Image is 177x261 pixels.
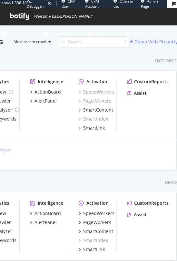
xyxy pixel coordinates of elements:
a: AlertPanel [30,219,57,226]
span: Welcome back, [PERSON_NAME] ! [34,14,92,19]
a: SmartIndex [79,116,108,122]
a: Knowledge Base [42,25,80,43]
a: Botify Academy [1,25,35,43]
div: SmartContent [83,228,113,235]
a: SmartContent [79,107,113,113]
a: Assist [127,212,147,218]
a: SpeedWorkers [79,210,114,217]
button: [PERSON_NAME] [120,29,174,39]
div: AlertPanel [34,98,57,104]
div: Organizations [87,31,120,37]
a: SmartLink [79,246,105,253]
div: Activation [86,200,109,206]
div: CustomReports [134,200,169,206]
div: Knowledge Base [42,31,80,37]
a: ActionBoard [30,210,61,217]
a: ActionBoard [30,89,61,95]
div: ActionBoard [34,89,61,95]
div: Activation [86,78,109,85]
a: Assist [127,90,147,96]
a: PageWorkers [79,98,111,104]
div: Assist [134,90,147,96]
a: CustomReports [127,200,169,206]
a: SpeedWorkers [79,89,114,95]
a: SmartLink [79,125,105,131]
div: Enterprise [155,58,177,64]
div: Intelligence [38,78,63,85]
div: SmartLink [83,125,105,131]
div: Botify Academy [1,31,35,37]
div: Intelligence [38,200,63,206]
span: josselin [133,31,163,37]
a: AlertPanel [30,98,57,104]
div: CustomReports [134,78,169,85]
div: SmartLink [83,246,105,253]
div: Assist [134,212,147,218]
a: PageWorkers [79,219,111,226]
div: AlertPanel [34,219,57,226]
a: Organizations [87,25,120,43]
a: SmartContent [79,228,113,235]
a: SmartIndex [79,237,108,244]
div: Demo [165,180,177,185]
div: SmartContent [83,107,113,113]
div: PageWorkers [83,219,111,226]
div: ActionBoard [34,210,61,217]
div: Most recent crawl [14,40,46,44]
div: SpeedWorkers [83,210,114,217]
a: CustomReports [127,78,169,85]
